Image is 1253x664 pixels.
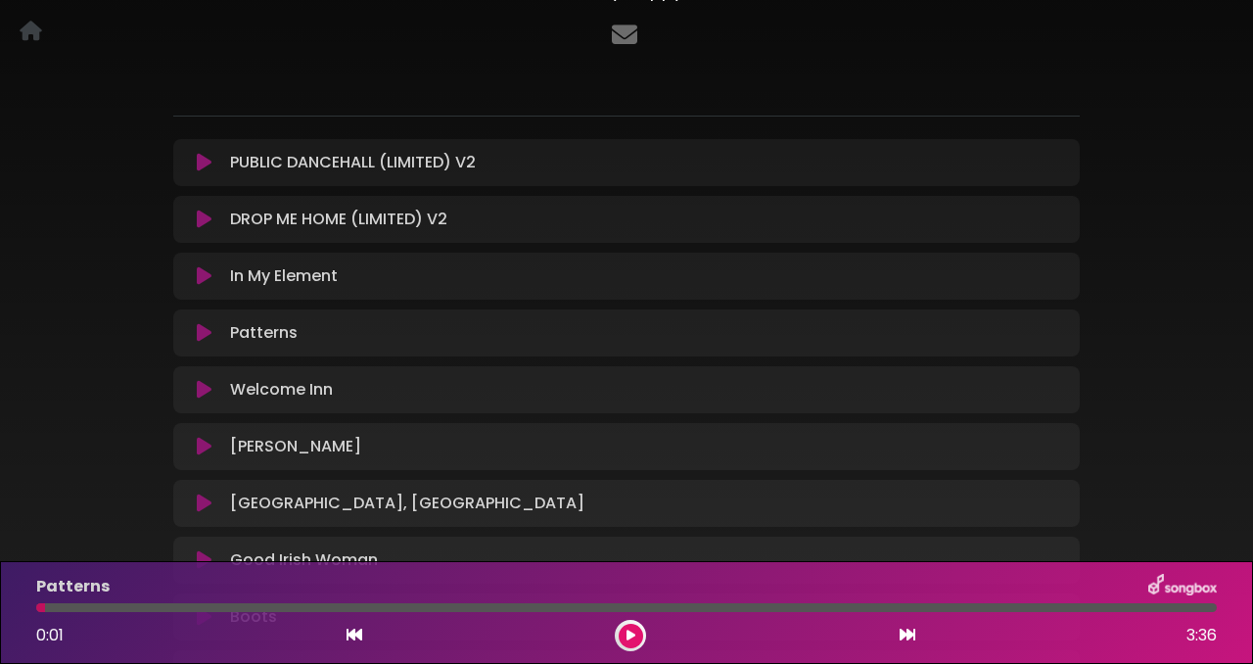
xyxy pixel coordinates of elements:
[230,435,361,458] p: [PERSON_NAME]
[230,264,338,288] p: In My Element
[230,492,584,515] p: [GEOGRAPHIC_DATA], [GEOGRAPHIC_DATA]
[230,321,298,345] p: Patterns
[230,151,476,174] p: PUBLIC DANCEHALL (LIMITED) V2
[1186,624,1217,647] span: 3:36
[230,378,333,402] p: Welcome Inn
[36,575,110,598] p: Patterns
[36,624,64,646] span: 0:01
[1148,574,1217,599] img: songbox-logo-white.png
[230,208,447,231] p: DROP ME HOME (LIMITED) V2
[230,548,378,572] p: Good Irish Woman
